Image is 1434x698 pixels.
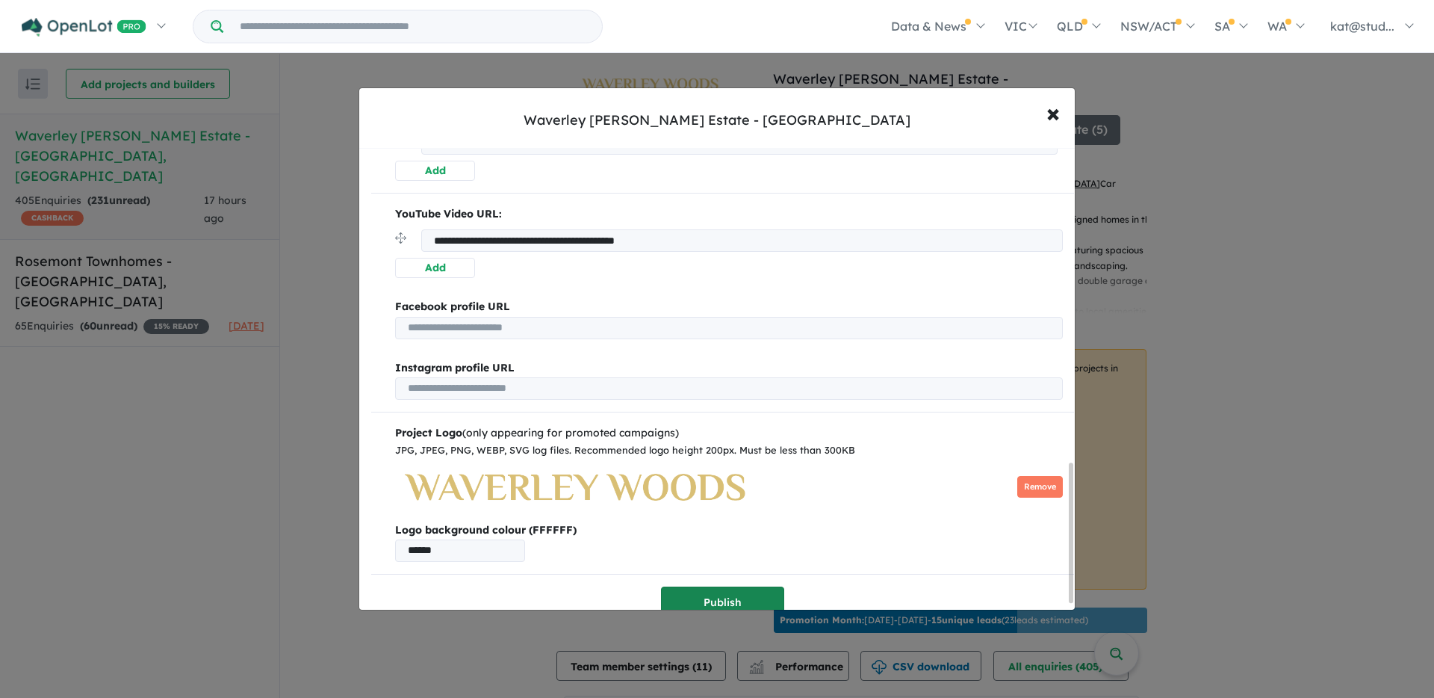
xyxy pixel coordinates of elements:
[524,111,910,130] div: Waverley [PERSON_NAME] Estate - [GEOGRAPHIC_DATA]
[1046,96,1060,129] span: ×
[395,258,475,278] button: Add
[1330,19,1394,34] span: kat@stud...
[395,206,1063,223] p: YouTube Video URL:
[226,10,599,43] input: Try estate name, suburb, builder or developer
[661,587,784,619] button: Publish
[395,465,754,510] img: SURBVAAAAAAAAAAAAAAAAICZLAgAAAAAAAAAAAAAAAAAAAAAAAAAAAAAAAAAZrIgAAAAAAAAAAAAAAAAAAAAAAAAAAAAAAAAA...
[1017,476,1063,498] button: Remove
[395,161,475,181] button: Add
[22,18,146,37] img: Openlot PRO Logo White
[395,426,462,439] b: Project Logo
[395,232,406,244] img: drag.svg
[395,300,510,313] b: Facebook profile URL
[395,424,1063,442] div: (only appearing for promoted campaigns)
[395,442,1063,459] div: JPG, JPEG, PNG, WEBP, SVG log files. Recommended logo height 200px. Must be less than 300KB
[395,361,515,374] b: Instagram profile URL
[395,522,1063,540] b: Logo background colour (FFFFFF)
